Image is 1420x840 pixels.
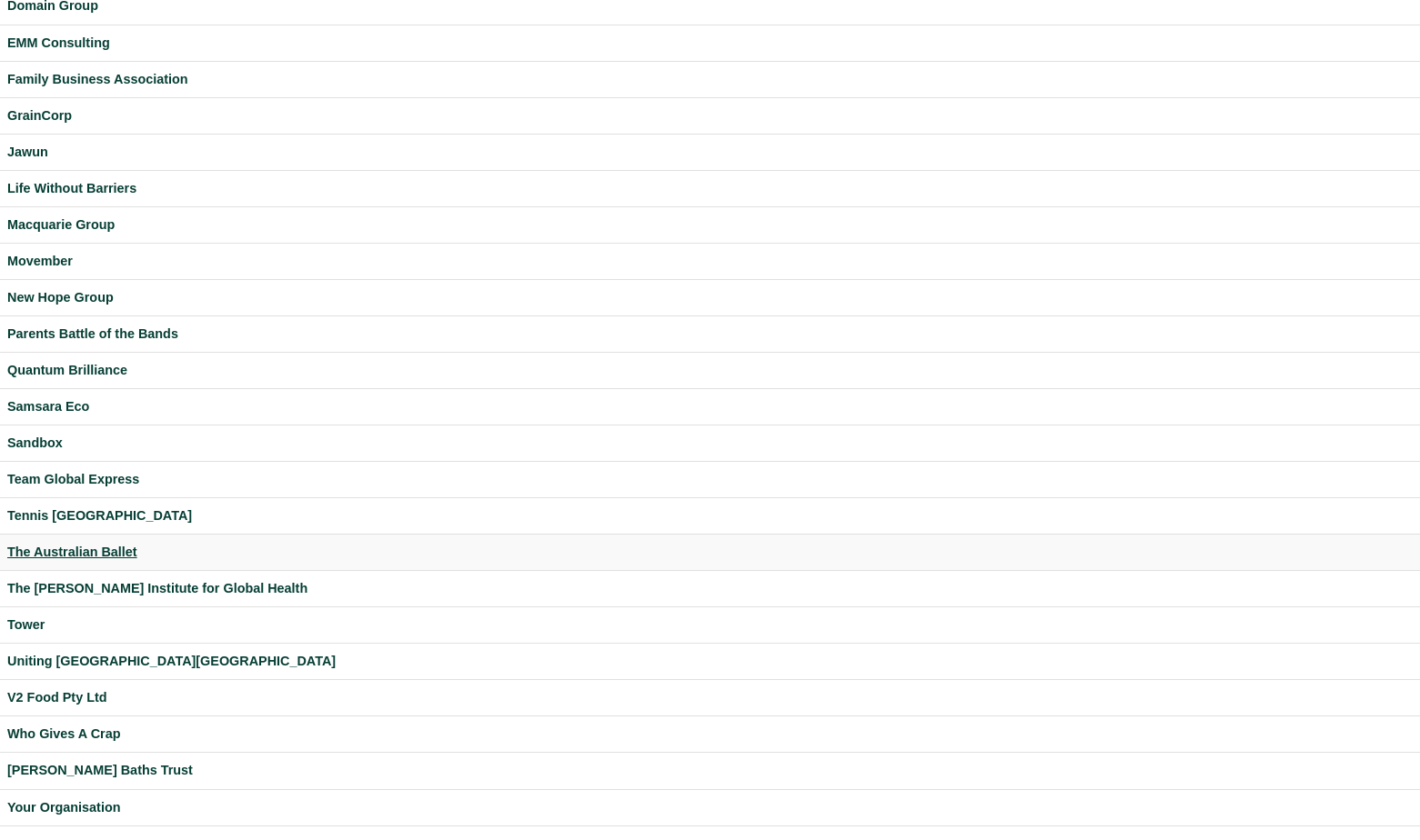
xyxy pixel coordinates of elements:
[7,287,1413,308] a: New Hope Group
[7,797,1413,818] a: Your Organisation
[7,542,1413,563] a: The Australian Ballet
[7,142,1413,163] a: Jawun
[7,578,1413,599] a: The [PERSON_NAME] Institute for Global Health
[7,105,1413,126] a: GrainCorp
[7,724,1413,745] a: Who Gives A Crap
[7,324,1413,345] a: Parents Battle of the Bands
[7,396,1413,417] a: Samsara Eco
[7,505,1413,526] a: Tennis [GEOGRAPHIC_DATA]
[7,469,1413,490] a: Team Global Express
[7,687,1413,708] a: V2 Food Pty Ltd
[7,360,1413,381] a: Quantum Brilliance
[7,760,1413,781] a: [PERSON_NAME] Baths Trust
[7,251,1413,272] a: Movember
[7,651,1413,672] a: Uniting [GEOGRAPHIC_DATA][GEOGRAPHIC_DATA]
[7,33,1413,54] a: EMM Consulting
[7,433,1413,454] a: Sandbox
[7,69,1413,90] a: Family Business Association
[7,615,1413,635] a: Tower
[7,215,1413,235] a: Macquarie Group
[7,178,1413,199] a: Life Without Barriers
